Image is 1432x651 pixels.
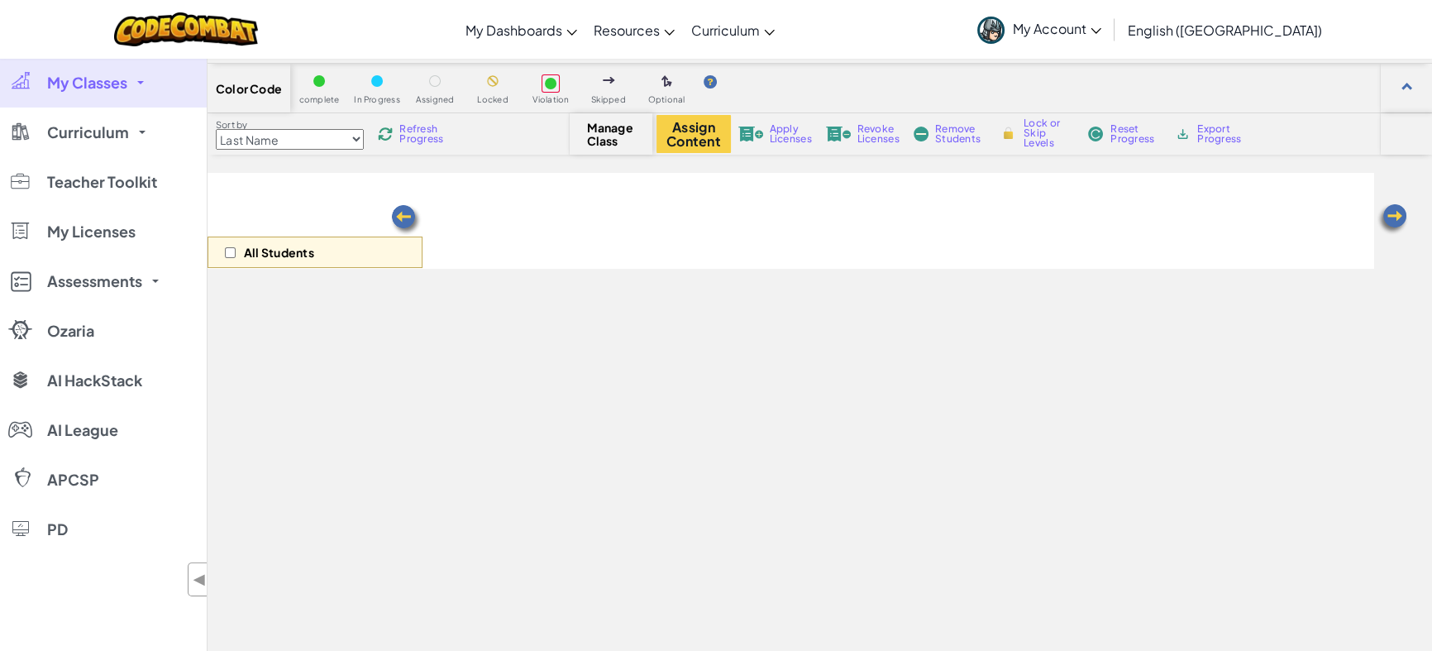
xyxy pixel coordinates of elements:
[1376,203,1409,236] img: Arrow_Left.png
[656,115,731,153] button: Assign Content
[1110,124,1160,144] span: Reset Progress
[914,127,928,141] img: IconRemoveStudents.svg
[216,118,364,132] label: Sort by
[648,95,685,104] span: Optional
[738,127,763,141] img: IconLicenseApply.svg
[587,121,636,147] span: Manage Class
[299,95,340,104] span: complete
[683,7,783,52] a: Curriculum
[416,95,455,104] span: Assigned
[244,246,314,259] p: All Students
[47,175,157,189] span: Teacher Toolkit
[47,274,142,289] span: Assessments
[770,124,812,144] span: Apply Licenses
[465,22,562,39] span: My Dashboards
[216,82,282,95] span: Color Code
[399,124,451,144] span: Refresh Progress
[661,75,672,89] img: IconOptionalLevel.svg
[594,22,660,39] span: Resources
[603,77,615,84] img: IconSkippedLevel.svg
[857,124,900,144] span: Revoke Licenses
[532,95,569,104] span: Violation
[1000,126,1017,141] img: IconLock.svg
[389,203,422,237] img: Arrow_Left.png
[691,22,760,39] span: Curriculum
[1128,22,1322,39] span: English ([GEOGRAPHIC_DATA])
[1175,127,1191,141] img: IconArchive.svg
[47,323,94,338] span: Ozaria
[114,12,259,46] img: CodeCombat logo
[47,224,136,239] span: My Licenses
[354,95,400,104] span: In Progress
[591,95,626,104] span: Skipped
[585,7,683,52] a: Resources
[47,75,127,90] span: My Classes
[47,125,129,140] span: Curriculum
[1087,127,1104,141] img: IconReset.svg
[378,127,393,141] img: IconReload.svg
[47,423,118,438] span: AI League
[704,75,717,89] img: IconHint.svg
[457,7,585,52] a: My Dashboards
[826,127,851,141] img: IconLicenseRevoke.svg
[969,3,1110,55] a: My Account
[1197,124,1248,144] span: Export Progress
[193,567,207,591] span: ◀
[977,17,1005,44] img: avatar
[1024,118,1072,148] span: Lock or Skip Levels
[477,95,508,104] span: Locked
[47,373,142,388] span: AI HackStack
[1119,7,1330,52] a: English ([GEOGRAPHIC_DATA])
[1013,20,1101,37] span: My Account
[935,124,985,144] span: Remove Students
